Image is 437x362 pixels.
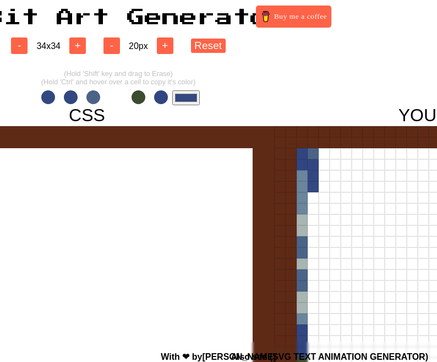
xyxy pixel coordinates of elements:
button: Reset [191,39,226,52]
span: CSS [69,105,105,126]
span: love [182,352,189,361]
img: Buy me a coffee [260,11,271,22]
span: (Hold 'Shift' key and drag to Erase) (Hold 'Ctrl' and hover over a cell to copy it's color) [41,69,195,86]
button: + [69,37,86,54]
a: [PERSON_NAME] [202,352,276,361]
span: 20 px [129,41,148,51]
button: - [103,37,120,54]
a: SVG TEXT ANIMATION GENERATOR [272,352,425,361]
span: 34 x 34 [36,41,61,51]
a: Buy me a coffee [256,6,331,28]
button: + [157,37,173,54]
span: Buy me a coffee [274,11,327,22]
span: Also see ( ) [231,352,428,361]
button: - [11,37,28,54]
